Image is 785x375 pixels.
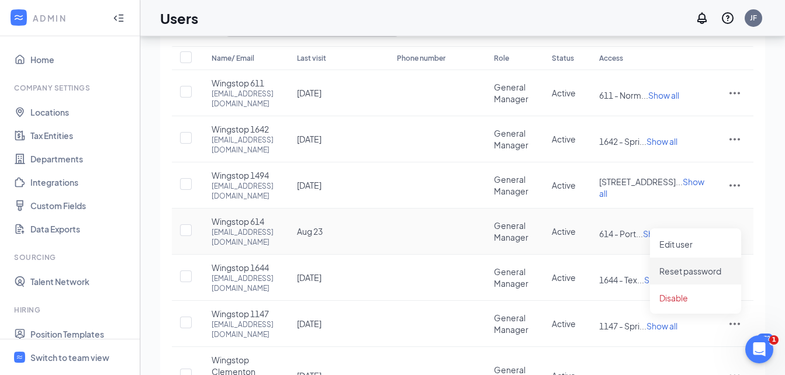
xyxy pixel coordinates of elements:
span: Wingstop 611 [212,77,264,89]
div: Sourcing [14,252,128,262]
div: JF [750,13,757,23]
svg: Notifications [695,11,709,25]
svg: Collapse [113,12,125,24]
div: 272 [757,334,773,343]
span: 611 - Norm [599,90,641,100]
span: ... [639,136,677,147]
span: Aug 23 [297,226,323,237]
div: Role [494,51,528,65]
span: 1644 - Tex [599,275,637,285]
span: Active [552,134,576,144]
span: Show all [643,228,674,239]
svg: QuestionInfo [721,11,735,25]
div: Name/ Email [212,51,274,65]
a: Talent Network [30,270,130,293]
a: Integrations [30,171,130,194]
div: Switch to team view [30,352,109,363]
span: General Manager [494,266,528,289]
div: [EMAIL_ADDRESS][DOMAIN_NAME] [212,89,274,109]
svg: ActionsIcon [728,86,742,100]
span: Reset password [659,266,721,276]
span: Active [552,226,576,237]
span: General Manager [494,82,528,104]
span: Active [552,272,576,283]
span: Wingstop 614 [212,216,264,227]
span: ... [641,90,679,100]
span: Show all [646,321,677,331]
div: Last visit [297,51,374,65]
th: Phone number [385,46,482,70]
span: 1147 - Spri [599,321,639,331]
a: Custom Fields [30,194,130,217]
svg: WorkstreamLogo [13,12,25,23]
span: Wingstop 1644 [212,262,269,273]
span: Edit user [659,239,693,249]
a: Tax Entities [30,124,130,147]
span: [DATE] [297,134,321,144]
th: Access [587,46,716,70]
span: Show all [644,275,675,285]
svg: ActionsIcon [728,317,742,331]
div: ADMIN [33,12,102,24]
div: [EMAIL_ADDRESS][DOMAIN_NAME] [212,273,274,293]
svg: ActionsIcon [728,132,742,146]
span: 1 [769,335,779,345]
span: Show all [646,136,677,147]
span: Wingstop 1642 [212,123,269,135]
div: [EMAIL_ADDRESS][DOMAIN_NAME] [212,181,274,201]
div: [EMAIL_ADDRESS][DOMAIN_NAME] [212,320,274,339]
span: Active [552,180,576,190]
span: General Manager [494,128,528,150]
span: Disable [659,293,688,303]
span: Wingstop 1147 [212,308,269,320]
span: General Manager [494,174,528,196]
span: 1642 - Spri [599,136,639,147]
a: Locations [30,100,130,124]
svg: ActionsIcon [728,224,742,238]
span: ... [639,321,677,331]
iframe: Intercom live chat [745,335,773,363]
span: ... [637,275,675,285]
span: [STREET_ADDRESS] [599,176,676,187]
svg: ActionsIcon [728,178,742,192]
a: Position Templates [30,322,130,346]
div: Company Settings [14,83,128,93]
svg: WorkstreamLogo [16,353,23,361]
span: 614 - Port [599,228,636,239]
span: Wingstop 1494 [212,169,269,181]
span: ... [636,228,674,239]
h1: Users [160,8,198,28]
span: Active [552,318,576,329]
span: [DATE] [297,318,321,329]
span: General Manager [494,220,528,242]
span: Active [552,88,576,98]
a: Home [30,48,130,71]
a: Departments [30,147,130,171]
span: [DATE] [297,180,321,190]
a: Data Exports [30,217,130,241]
span: [DATE] [297,88,321,98]
div: [EMAIL_ADDRESS][DOMAIN_NAME] [212,135,274,155]
th: Status [540,46,587,70]
span: General Manager [494,312,528,335]
div: Hiring [14,305,128,315]
div: [EMAIL_ADDRESS][DOMAIN_NAME] [212,227,274,247]
span: Show all [648,90,679,100]
span: [DATE] [297,272,321,283]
